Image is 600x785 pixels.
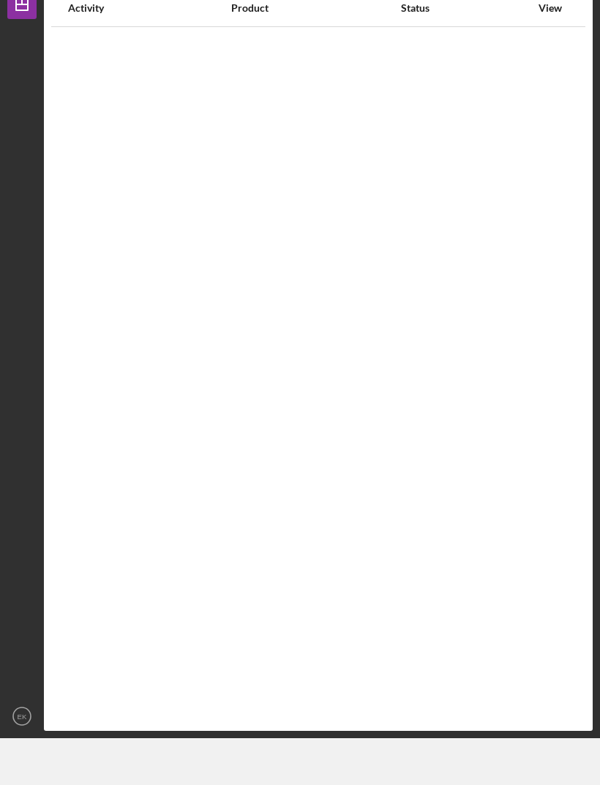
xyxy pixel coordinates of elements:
div: Product [231,2,400,14]
text: EK [18,713,27,721]
div: View [532,2,569,14]
div: Status [401,2,530,14]
button: EK [7,702,37,731]
div: Activity [68,2,230,14]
